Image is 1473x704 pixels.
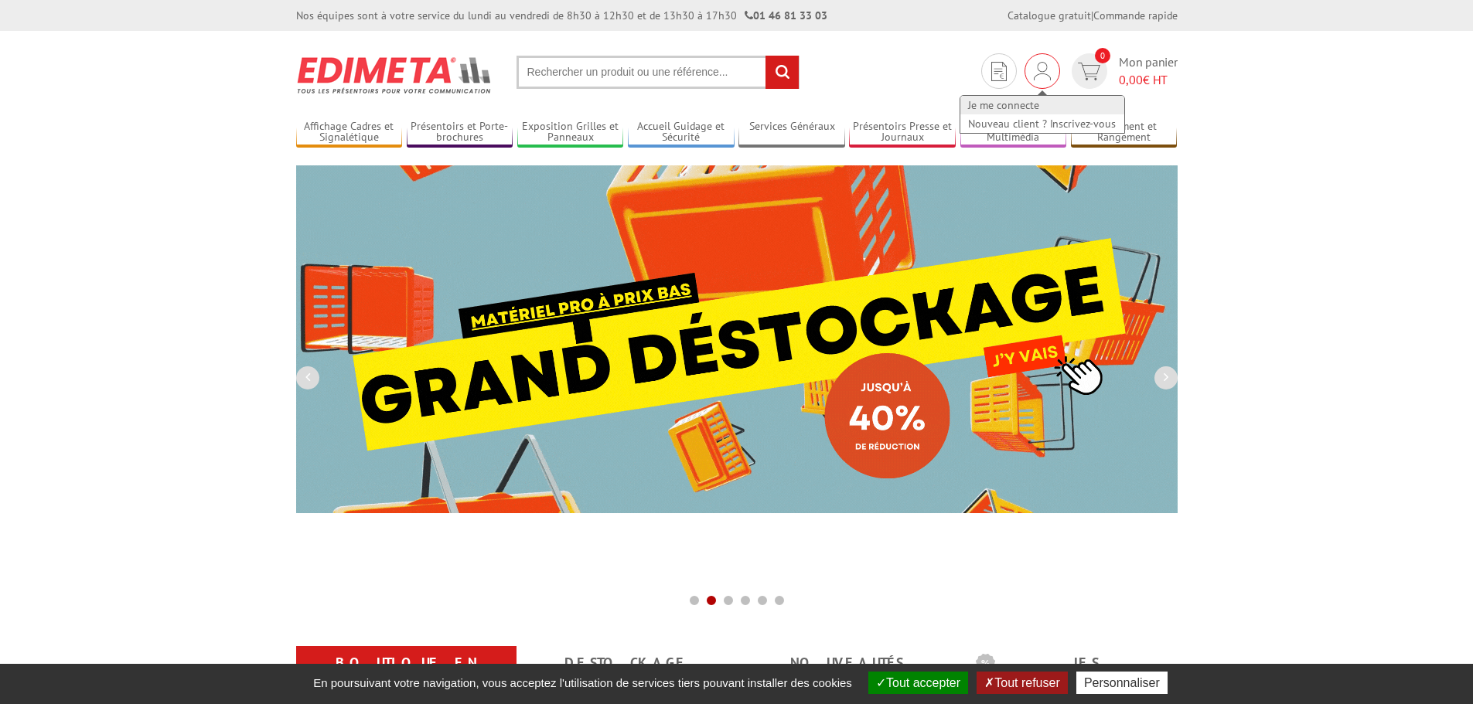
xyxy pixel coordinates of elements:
[755,649,939,677] a: nouveautés
[407,120,513,145] a: Présentoirs et Porte-brochures
[296,120,403,145] a: Affichage Cadres et Signalétique
[868,672,968,694] button: Tout accepter
[1093,9,1178,22] a: Commande rapide
[517,120,624,145] a: Exposition Grilles et Panneaux
[976,649,1169,680] b: Les promotions
[1025,53,1060,89] div: Je me connecte Nouveau client ? Inscrivez-vous
[1008,8,1178,23] div: |
[1068,53,1178,89] a: devis rapide 0 Mon panier 0,00€ HT
[1008,9,1091,22] a: Catalogue gratuit
[765,56,799,89] input: rechercher
[960,96,1124,114] a: Je me connecte
[305,676,860,689] span: En poursuivant votre navigation, vous acceptez l'utilisation de services tiers pouvant installer ...
[738,120,845,145] a: Services Généraux
[1076,672,1168,694] button: Personnaliser (fenêtre modale)
[517,56,800,89] input: Rechercher un produit ou une référence...
[960,114,1124,133] a: Nouveau client ? Inscrivez-vous
[849,120,956,145] a: Présentoirs Presse et Journaux
[535,649,718,677] a: Destockage
[296,8,827,23] div: Nos équipes sont à votre service du lundi au vendredi de 8h30 à 12h30 et de 13h30 à 17h30
[296,46,493,104] img: Présentoir, panneau, stand - Edimeta - PLV, affichage, mobilier bureau, entreprise
[1119,72,1143,87] span: 0,00
[1095,48,1110,63] span: 0
[628,120,735,145] a: Accueil Guidage et Sécurité
[745,9,827,22] strong: 01 46 81 33 03
[977,672,1067,694] button: Tout refuser
[1034,62,1051,80] img: devis rapide
[991,62,1007,81] img: devis rapide
[1119,53,1178,89] span: Mon panier
[1119,71,1178,89] span: € HT
[1078,63,1100,80] img: devis rapide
